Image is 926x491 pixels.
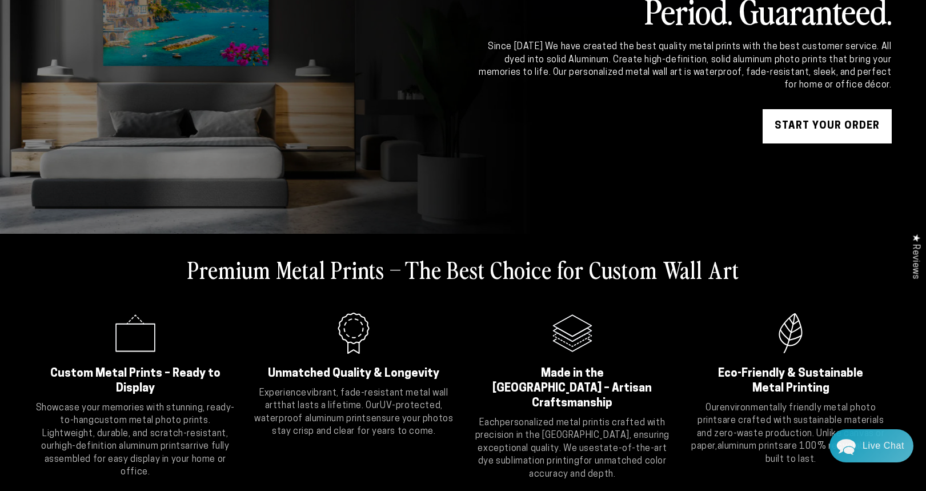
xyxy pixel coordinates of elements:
[863,429,904,462] div: Contact Us Directly
[265,389,448,410] strong: vibrant, fade-resistant metal wall art
[267,366,440,381] h2: Unmatched Quality & Longevity
[829,429,913,462] div: Chat widget toggle
[500,418,603,428] strong: personalized metal print
[253,387,455,438] p: Experience that lasts a lifetime. Our ensure your photos stay crisp and clear for years to come.
[55,442,186,451] strong: high-definition aluminum prints
[472,417,674,481] p: Each is crafted with precision in the [GEOGRAPHIC_DATA], ensuring exceptional quality. We use for...
[187,254,739,284] h2: Premium Metal Prints – The Best Choice for Custom Wall Art
[717,442,784,451] strong: aluminum prints
[49,366,222,396] h2: Custom Metal Prints – Ready to Display
[94,416,209,425] strong: custom metal photo prints
[477,41,892,92] div: Since [DATE] We have created the best quality metal prints with the best customer service. All dy...
[690,402,892,466] p: Our are crafted with sustainable materials and zero-waste production. Unlike canvas or paper, are...
[486,366,659,411] h2: Made in the [GEOGRAPHIC_DATA] – Artisan Craftsmanship
[763,109,892,143] a: START YOUR Order
[904,225,926,288] div: Click to open Judge.me floating reviews tab
[35,402,236,478] p: Showcase your memories with stunning, ready-to-hang . Lightweight, durable, and scratch-resistant...
[697,404,876,425] strong: environmentally friendly metal photo prints
[254,401,443,423] strong: UV-protected, waterproof aluminum prints
[704,366,877,396] h2: Eco-Friendly & Sustainable Metal Printing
